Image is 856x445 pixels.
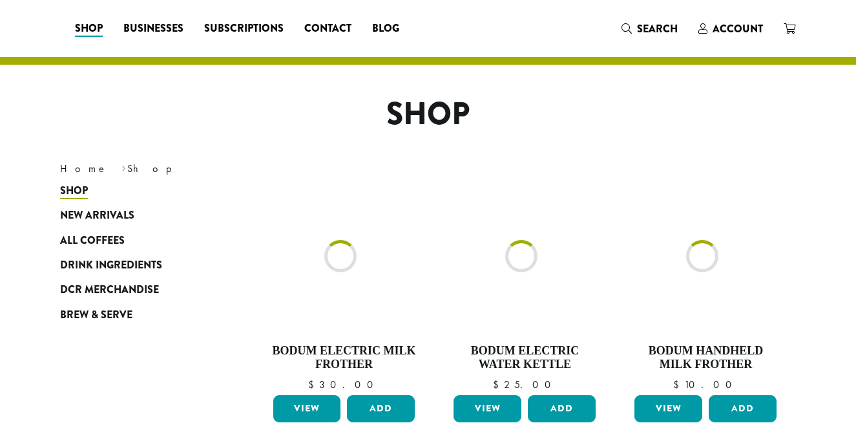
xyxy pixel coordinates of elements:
h4: Bodum Electric Water Kettle [450,344,599,372]
span: Shop [60,183,88,199]
h1: Shop [50,96,806,133]
span: Businesses [123,21,183,37]
a: Account [688,18,773,39]
a: Shop [60,179,215,203]
nav: Breadcrumb [60,161,409,177]
button: Add [528,395,596,422]
a: View [273,395,341,422]
h4: Bodum Handheld Milk Frother [631,344,780,372]
a: Blog [362,18,410,39]
span: $ [308,378,319,391]
span: $ [673,378,684,391]
span: All Coffees [60,233,125,249]
a: Bodum Electric Milk Frother $30.00 [270,185,419,390]
a: Bodum Handheld Milk Frother $10.00 [631,185,780,390]
span: DCR Merchandise [60,282,159,298]
bdi: 30.00 [308,378,379,391]
span: Brew & Serve [60,307,132,323]
a: Bodum Electric Water Kettle $25.00 [450,185,599,390]
span: Search [637,21,678,36]
a: Drink Ingredients [60,253,215,277]
a: Businesses [113,18,194,39]
span: Drink Ingredients [60,257,162,274]
a: Contact [294,18,362,39]
a: Shop [65,18,113,39]
a: View [454,395,521,422]
span: Contact [304,21,351,37]
a: Subscriptions [194,18,294,39]
span: Account [713,21,763,36]
a: All Coffees [60,228,215,252]
button: Add [709,395,777,422]
a: Brew & Serve [60,302,215,327]
span: › [121,157,126,177]
span: Shop [75,21,103,37]
a: New Arrivals [60,203,215,228]
bdi: 25.00 [493,378,557,391]
span: Subscriptions [204,21,284,37]
h4: Bodum Electric Milk Frother [270,344,419,372]
a: Home [60,162,108,175]
span: New Arrivals [60,208,134,224]
a: Search [611,18,688,39]
bdi: 10.00 [673,378,738,391]
a: DCR Merchandise [60,277,215,302]
span: Blog [372,21,399,37]
button: Add [347,395,415,422]
a: View [634,395,702,422]
span: $ [493,378,504,391]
